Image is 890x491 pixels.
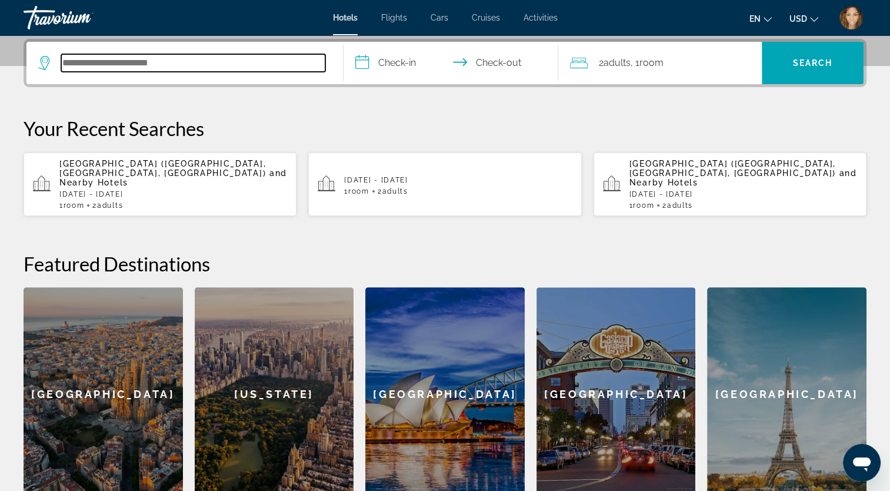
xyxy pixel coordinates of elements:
[793,58,833,68] span: Search
[789,14,807,24] span: USD
[24,2,141,33] a: Travorium
[472,13,500,22] a: Cruises
[59,168,287,187] span: and Nearby Hotels
[839,6,863,29] img: User image
[633,201,654,210] span: Room
[667,201,693,210] span: Adults
[381,13,407,22] a: Flights
[630,55,663,71] span: , 1
[64,201,85,210] span: Room
[59,190,287,198] p: [DATE] - [DATE]
[59,159,266,178] span: [GEOGRAPHIC_DATA] ([GEOGRAPHIC_DATA], [GEOGRAPHIC_DATA], [GEOGRAPHIC_DATA])
[344,176,572,184] p: [DATE] - [DATE]
[431,13,448,22] a: Cars
[26,42,864,84] div: Search widget
[333,13,358,22] a: Hotels
[308,152,581,217] button: [DATE] - [DATE]1Room2Adults
[749,14,761,24] span: en
[24,252,866,276] h2: Featured Destinations
[662,201,693,210] span: 2
[24,117,866,140] p: Your Recent Searches
[749,10,772,27] button: Change language
[629,168,857,187] span: and Nearby Hotels
[843,444,881,482] iframe: Button to launch messaging window
[629,190,857,198] p: [DATE] - [DATE]
[594,152,866,217] button: [GEOGRAPHIC_DATA] ([GEOGRAPHIC_DATA], [GEOGRAPHIC_DATA], [GEOGRAPHIC_DATA]) and Nearby Hotels[DAT...
[639,57,663,68] span: Room
[344,187,369,195] span: 1
[762,42,864,84] button: Search
[378,187,408,195] span: 2
[836,5,866,30] button: User Menu
[344,42,559,84] button: Select check in and out date
[629,159,836,178] span: [GEOGRAPHIC_DATA] ([GEOGRAPHIC_DATA], [GEOGRAPHIC_DATA], [GEOGRAPHIC_DATA])
[558,42,762,84] button: Travelers: 2 adults, 0 children
[789,10,818,27] button: Change currency
[603,57,630,68] span: Adults
[61,54,325,72] input: Search hotel destination
[382,187,408,195] span: Adults
[598,55,630,71] span: 2
[97,201,123,210] span: Adults
[348,187,369,195] span: Room
[59,201,84,210] span: 1
[92,201,123,210] span: 2
[24,152,296,217] button: [GEOGRAPHIC_DATA] ([GEOGRAPHIC_DATA], [GEOGRAPHIC_DATA], [GEOGRAPHIC_DATA]) and Nearby Hotels[DAT...
[629,201,654,210] span: 1
[524,13,558,22] a: Activities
